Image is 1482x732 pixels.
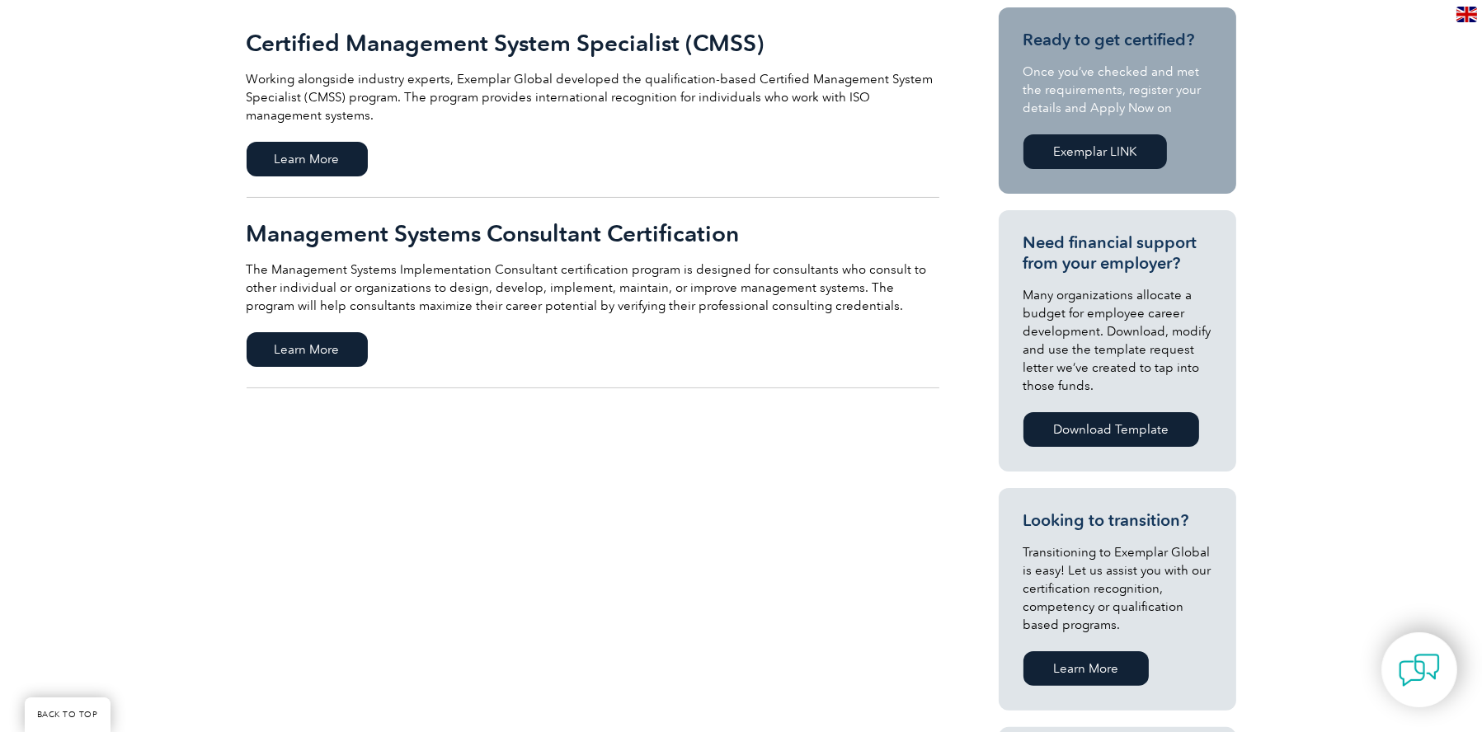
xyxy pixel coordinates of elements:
span: Learn More [247,142,368,176]
h3: Need financial support from your employer? [1023,232,1211,274]
p: The Management Systems Implementation Consultant certification program is designed for consultant... [247,260,939,315]
p: Transitioning to Exemplar Global is easy! Let us assist you with our certification recognition, c... [1023,543,1211,634]
h3: Looking to transition? [1023,510,1211,531]
a: Download Template [1023,412,1199,447]
a: Exemplar LINK [1023,134,1167,169]
p: Once you’ve checked and met the requirements, register your details and Apply Now on [1023,63,1211,117]
a: Management Systems Consultant Certification The Management Systems Implementation Consultant cert... [247,198,939,388]
h3: Ready to get certified? [1023,30,1211,50]
h2: Management Systems Consultant Certification [247,220,939,246]
span: Learn More [247,332,368,367]
a: BACK TO TOP [25,697,111,732]
img: en [1456,7,1477,22]
p: Many organizations allocate a budget for employee career development. Download, modify and use th... [1023,286,1211,395]
p: Working alongside industry experts, Exemplar Global developed the qualification-based Certified M... [247,70,939,124]
h2: Certified Management System Specialist (CMSS) [247,30,939,56]
img: contact-chat.png [1399,650,1440,691]
a: Certified Management System Specialist (CMSS) Working alongside industry experts, Exemplar Global... [247,7,939,198]
a: Learn More [1023,651,1149,686]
